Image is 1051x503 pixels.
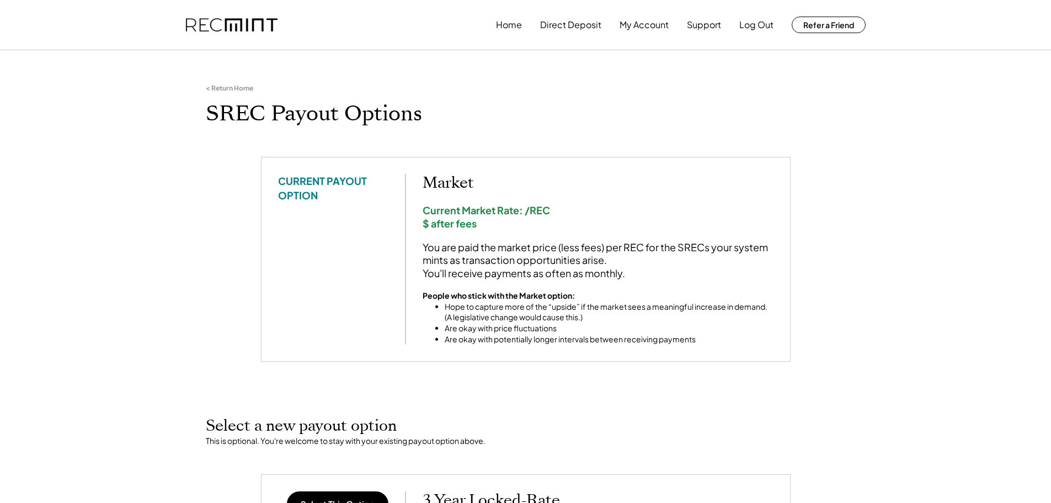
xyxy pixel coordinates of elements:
[206,417,846,436] h2: Select a new payout option
[792,17,866,33] button: Refer a Friend
[278,174,388,202] div: CURRENT PAYOUT OPTION
[423,174,773,193] h2: Market
[423,241,773,279] div: You are paid the market price (less fees) per REC for the SRECs your system mints as transaction ...
[423,290,575,300] strong: People who stick with the Market option:
[445,301,773,323] li: Hope to capture more of the “upside” if the market sees a meaningful increase in demand. (A legis...
[540,14,601,36] button: Direct Deposit
[620,14,669,36] button: My Account
[445,323,773,334] li: Are okay with price fluctuations
[206,101,846,127] h1: SREC Payout Options
[496,14,522,36] button: Home
[423,204,773,230] div: Current Market Rate: /REC $ after fees
[739,14,773,36] button: Log Out
[206,84,253,93] div: < Return Home
[687,14,721,36] button: Support
[206,436,846,447] div: This is optional. You're welcome to stay with your existing payout option above.
[445,334,773,345] li: Are okay with potentially longer intervals between receiving payments
[186,18,278,32] img: recmint-logotype%403x.png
